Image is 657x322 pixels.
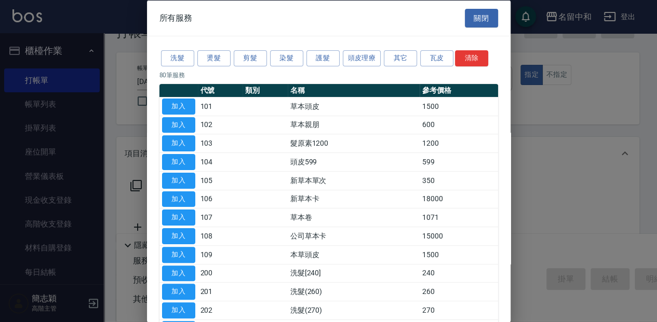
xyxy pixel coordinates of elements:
td: 草本親朋 [288,116,420,134]
th: 代號 [198,83,243,97]
button: 加入 [162,191,195,207]
td: 109 [198,245,243,264]
td: 洗髮(270) [288,301,420,319]
td: 草本卷 [288,208,420,227]
td: 350 [420,171,498,190]
button: 加入 [162,98,195,114]
td: 106 [198,190,243,208]
td: 105 [198,171,243,190]
button: 加入 [162,135,195,151]
td: 頭皮599 [288,152,420,171]
td: 202 [198,301,243,319]
td: 200 [198,264,243,283]
td: 洗髮[240] [288,264,420,283]
td: 600 [420,116,498,134]
td: 260 [420,282,498,301]
td: 洗髮(260) [288,282,420,301]
button: 洗髮 [161,50,194,66]
td: 新草本單次 [288,171,420,190]
button: 加入 [162,209,195,226]
td: 草本頭皮 [288,97,420,116]
button: 關閉 [465,8,498,27]
td: 1200 [420,134,498,152]
td: 1500 [420,97,498,116]
td: 104 [198,152,243,171]
td: 599 [420,152,498,171]
button: 其它 [384,50,417,66]
button: 加入 [162,265,195,281]
button: 加入 [162,172,195,188]
td: 18000 [420,190,498,208]
td: 1071 [420,208,498,227]
td: 新草本卡 [288,190,420,208]
td: 270 [420,301,498,319]
button: 加入 [162,154,195,170]
td: 240 [420,264,498,283]
button: 加入 [162,302,195,318]
span: 所有服務 [159,12,193,23]
td: 髮原素1200 [288,134,420,152]
th: 參考價格 [420,83,498,97]
td: 1500 [420,245,498,264]
button: 清除 [455,50,488,66]
td: 103 [198,134,243,152]
button: 瓦皮 [420,50,453,66]
button: 頭皮理療 [343,50,381,66]
td: 201 [198,282,243,301]
button: 護髮 [306,50,340,66]
td: 102 [198,116,243,134]
button: 剪髮 [234,50,267,66]
td: 107 [198,208,243,227]
td: 101 [198,97,243,116]
th: 類別 [243,83,288,97]
td: 公司草本卡 [288,227,420,245]
button: 加入 [162,284,195,300]
td: 108 [198,227,243,245]
button: 加入 [162,117,195,133]
button: 加入 [162,246,195,262]
p: 80 筆服務 [159,70,498,79]
th: 名稱 [288,83,420,97]
td: 本草頭皮 [288,245,420,264]
button: 染髮 [270,50,303,66]
button: 燙髮 [197,50,231,66]
button: 加入 [162,228,195,244]
td: 15000 [420,227,498,245]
